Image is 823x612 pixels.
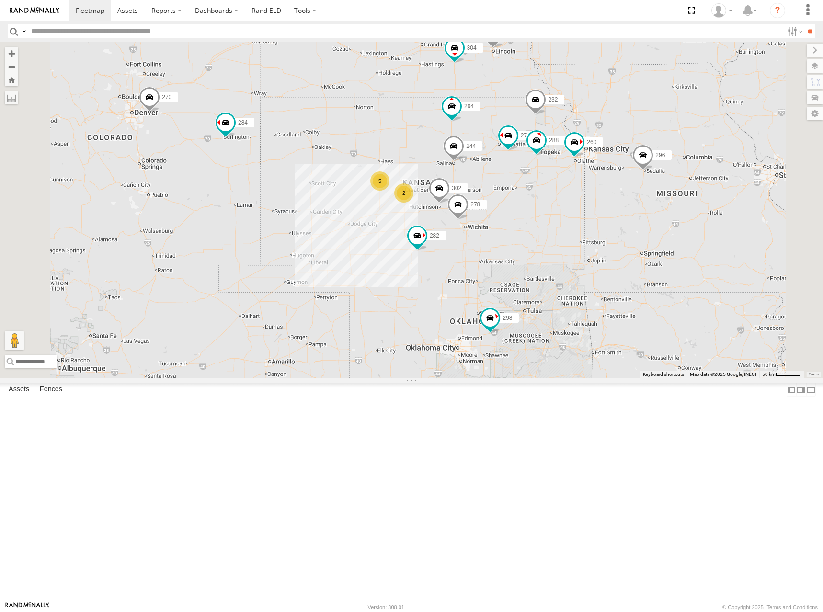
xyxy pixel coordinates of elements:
button: Keyboard shortcuts [643,371,684,378]
span: 282 [430,232,439,239]
span: Map data ©2025 Google, INEGI [690,372,756,377]
label: Fences [35,383,67,397]
a: Terms (opens in new tab) [809,372,819,376]
button: Drag Pegman onto the map to open Street View [5,331,24,350]
label: Search Filter Options [784,24,804,38]
div: Version: 308.01 [368,604,404,610]
div: Shane Miller [708,3,736,18]
button: Zoom Home [5,73,18,86]
span: 50 km [762,372,776,377]
div: 2 [394,183,413,203]
a: Visit our Website [5,602,49,612]
label: Map Settings [807,107,823,120]
span: 270 [162,94,171,101]
img: rand-logo.svg [10,7,59,14]
span: 232 [548,96,558,102]
label: Dock Summary Table to the Left [787,383,796,397]
span: 294 [464,103,474,110]
span: 260 [587,139,596,146]
span: 302 [452,185,461,192]
span: 284 [238,119,248,125]
span: 274 [521,132,530,138]
span: 278 [470,201,480,208]
span: 244 [466,142,476,149]
div: 5 [370,171,389,191]
a: Terms and Conditions [767,604,818,610]
button: Zoom out [5,60,18,73]
label: Search Query [20,24,28,38]
span: 288 [549,137,559,144]
span: 296 [655,152,665,159]
div: © Copyright 2025 - [722,604,818,610]
span: 298 [503,314,512,321]
label: Hide Summary Table [806,383,816,397]
label: Dock Summary Table to the Right [796,383,806,397]
i: ? [770,3,785,18]
button: Zoom in [5,47,18,60]
label: Measure [5,91,18,104]
span: 304 [467,44,477,51]
button: Map Scale: 50 km per 49 pixels [759,371,804,378]
label: Assets [4,383,34,397]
